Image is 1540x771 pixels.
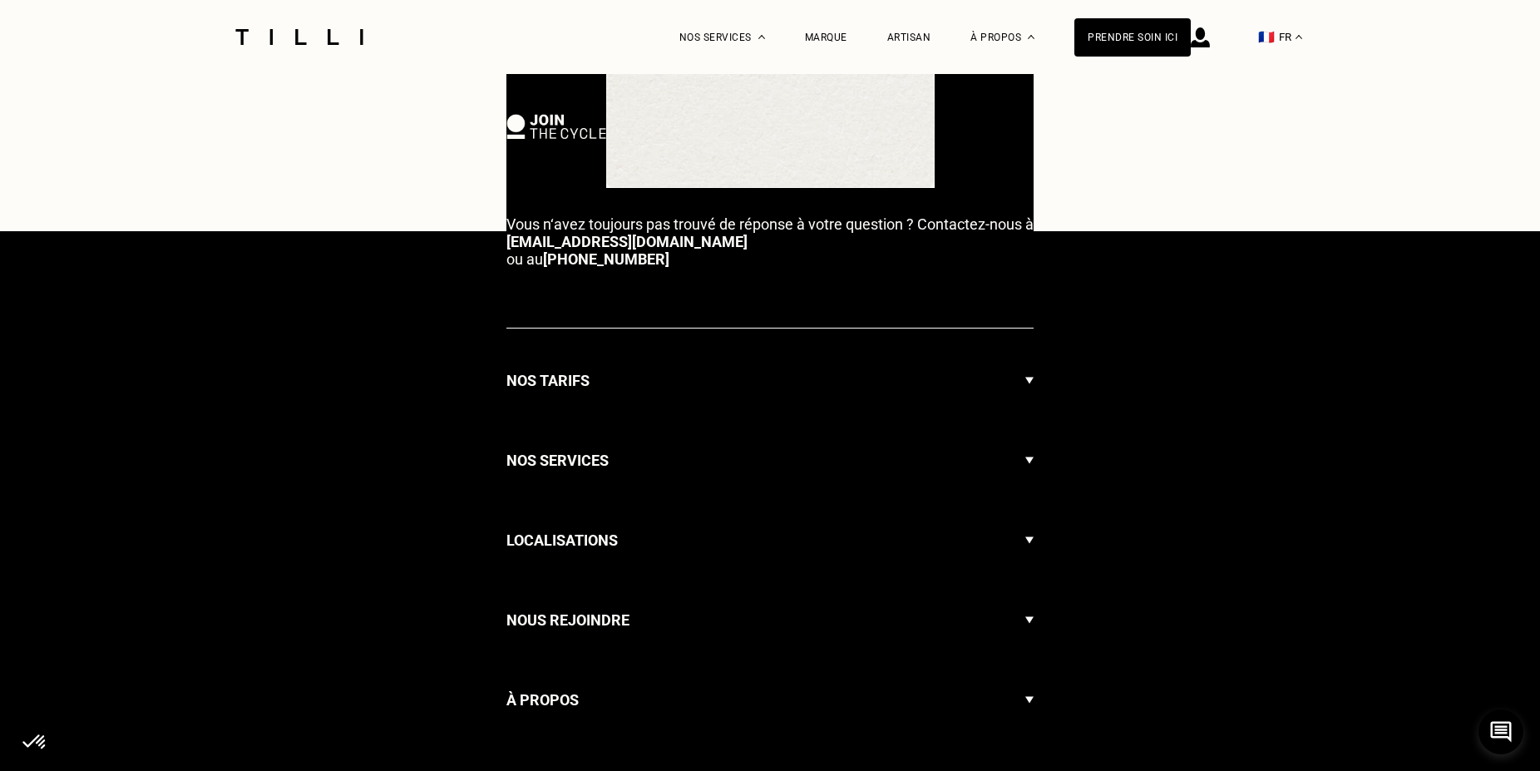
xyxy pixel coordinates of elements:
img: menu déroulant [1296,35,1302,39]
img: logo Join The Cycle [506,114,606,139]
a: Prendre soin ici [1074,18,1191,57]
img: Menu déroulant [758,35,765,39]
p: ou au [506,215,1034,268]
h3: Nos tarifs [506,368,590,393]
h3: Nos services [506,448,609,473]
img: Flèche menu déroulant [1025,433,1034,488]
h3: Localisations [506,528,618,553]
img: icône connexion [1191,27,1210,47]
img: Flèche menu déroulant [1025,673,1034,728]
a: [PHONE_NUMBER] [543,250,669,268]
span: 🇫🇷 [1258,29,1275,45]
a: Artisan [887,32,931,43]
img: Logo du service de couturière Tilli [230,29,369,45]
h3: Nous rejoindre [506,608,629,633]
img: Flèche menu déroulant [1025,513,1034,568]
span: Vous n‘avez toujours pas trouvé de réponse à votre question ? Contactez-nous à [506,215,1034,233]
h3: À propos [506,688,579,713]
img: Flèche menu déroulant [1025,593,1034,648]
img: Flèche menu déroulant [1025,353,1034,408]
a: [EMAIL_ADDRESS][DOMAIN_NAME] [506,233,748,250]
a: Marque [805,32,847,43]
img: Menu déroulant à propos [1028,35,1034,39]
